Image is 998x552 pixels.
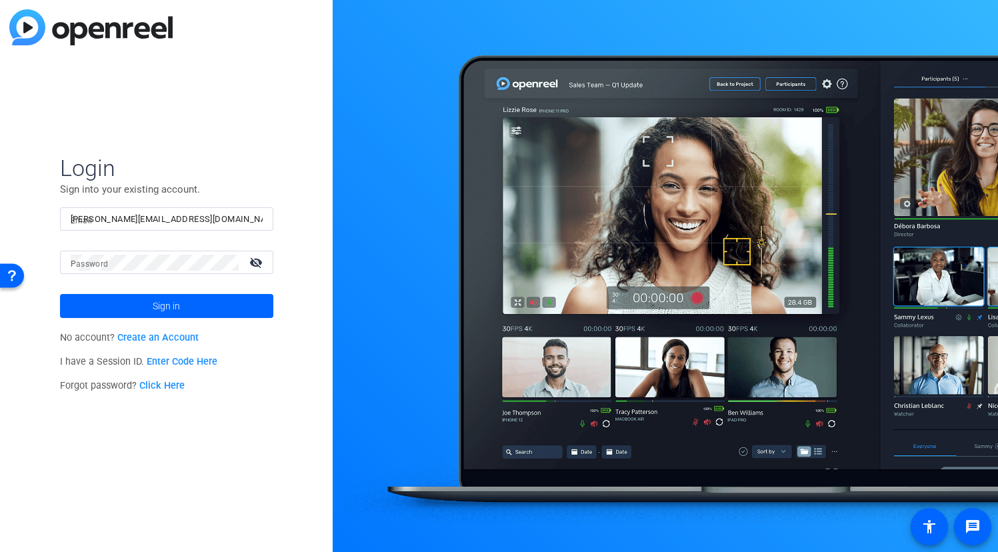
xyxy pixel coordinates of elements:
input: Enter Email Address [71,211,263,227]
span: Forgot password? [60,380,185,391]
mat-label: Password [71,259,109,269]
img: blue-gradient.svg [9,9,173,45]
span: I have a Session ID. [60,356,218,367]
p: Sign into your existing account. [60,182,273,197]
a: Create an Account [117,332,199,343]
button: Sign in [60,294,273,318]
mat-icon: message [965,519,981,535]
a: Enter Code Here [147,356,217,367]
mat-icon: accessibility [921,519,937,535]
mat-icon: visibility_off [241,253,273,272]
a: Click Here [139,380,185,391]
span: Sign in [153,289,180,323]
mat-label: Email [71,216,93,225]
span: Login [60,154,273,182]
span: No account? [60,332,199,343]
